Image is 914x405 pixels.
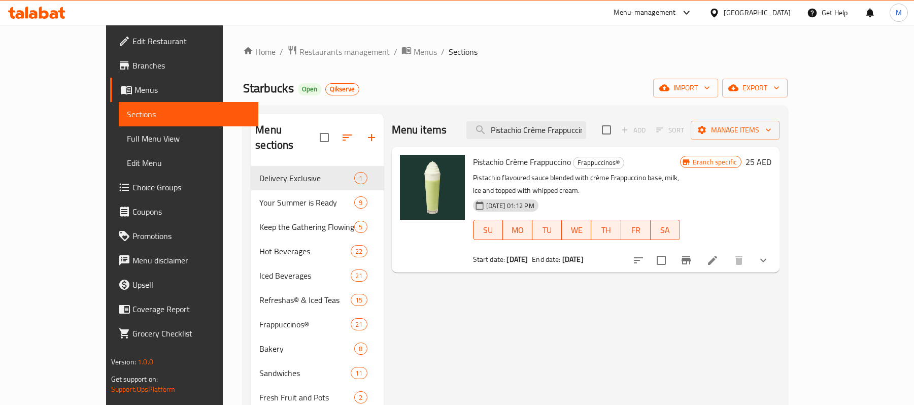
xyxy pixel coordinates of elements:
[351,294,367,306] div: items
[132,230,251,242] span: Promotions
[243,46,276,58] a: Home
[355,393,366,402] span: 2
[466,121,586,139] input: search
[110,29,259,53] a: Edit Restaurant
[473,172,680,197] p: Pistachio flavoured sauce blended with crème Frappuccino base, milk, ice and topped with whipped ...
[354,172,367,184] div: items
[251,361,383,385] div: Sandwiches11
[617,122,650,138] span: Add item
[298,85,321,93] span: Open
[354,221,367,233] div: items
[478,223,499,238] span: SU
[132,59,251,72] span: Branches
[259,221,354,233] span: Keep the Gathering Flowing
[532,253,560,266] span: End date:
[394,46,397,58] li: /
[110,53,259,78] a: Branches
[127,157,251,169] span: Edit Menu
[746,155,771,169] h6: 25 AED
[111,383,176,396] a: Support.OpsPlatform
[119,126,259,151] a: Full Menu View
[355,174,366,183] span: 1
[473,220,503,240] button: SU
[441,46,445,58] li: /
[110,175,259,199] a: Choice Groups
[351,245,367,257] div: items
[110,199,259,224] a: Coupons
[473,253,505,266] span: Start date:
[596,119,617,141] span: Select section
[650,122,691,138] span: Select section first
[626,248,651,273] button: sort-choices
[449,46,478,58] span: Sections
[392,122,447,138] h2: Menu items
[110,321,259,346] a: Grocery Checklist
[259,269,351,282] span: Iced Beverages
[651,250,672,271] span: Select to update
[706,254,719,266] a: Edit menu item
[355,344,366,354] span: 8
[730,82,780,94] span: export
[259,245,351,257] span: Hot Beverages
[414,46,437,58] span: Menus
[259,343,354,355] span: Bakery
[110,78,259,102] a: Menus
[751,248,775,273] button: show more
[354,343,367,355] div: items
[132,181,251,193] span: Choice Groups
[591,220,621,240] button: TH
[351,269,367,282] div: items
[351,368,366,378] span: 11
[127,108,251,120] span: Sections
[259,367,351,379] span: Sandwiches
[326,85,359,93] span: Qikserve
[299,46,390,58] span: Restaurants management
[351,247,366,256] span: 22
[655,223,676,238] span: SA
[355,198,366,208] span: 9
[111,373,158,386] span: Get support on:
[401,45,437,58] a: Menus
[614,7,676,19] div: Menu-management
[110,248,259,273] a: Menu disclaimer
[532,220,562,240] button: TU
[573,157,624,169] div: Frappuccinos®
[111,355,136,368] span: Version:
[251,215,383,239] div: Keep the Gathering Flowing5
[625,223,647,238] span: FR
[280,46,283,58] li: /
[134,84,251,96] span: Menus
[562,220,591,240] button: WE
[259,196,354,209] span: Your Summer is Ready
[566,223,587,238] span: WE
[473,154,571,170] span: Pistachio Crème Frappuccino
[621,220,651,240] button: FR
[255,122,319,153] h2: Menu sections
[506,253,528,266] b: [DATE]
[691,121,780,140] button: Manage items
[351,318,367,330] div: items
[727,248,751,273] button: delete
[896,7,902,18] span: M
[259,391,354,403] span: Fresh Fruit and Pots
[110,224,259,248] a: Promotions
[251,239,383,263] div: Hot Beverages22
[119,151,259,175] a: Edit Menu
[132,303,251,315] span: Coverage Report
[595,223,617,238] span: TH
[251,166,383,190] div: Delivery Exclusive1
[722,79,788,97] button: export
[259,294,351,306] span: Refreshas® & Iced Teas
[110,297,259,321] a: Coverage Report
[651,220,680,240] button: SA
[298,83,321,95] div: Open
[351,367,367,379] div: items
[251,336,383,361] div: Bakery8
[689,157,741,167] span: Branch specific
